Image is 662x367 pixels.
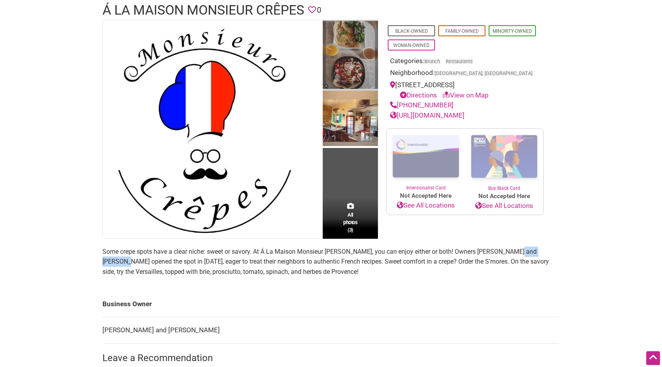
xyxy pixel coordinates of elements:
[102,317,560,344] td: [PERSON_NAME] and [PERSON_NAME]
[393,43,430,48] a: Woman-Owned
[465,192,543,201] span: Not Accepted Here
[400,91,437,99] a: Directions
[390,56,540,68] div: Categories:
[390,80,540,100] div: [STREET_ADDRESS]
[387,129,465,184] img: Intentionalist Card
[102,247,560,277] p: Some crepe spots have a clear niche: sweet or savory. At Á La Maison Monsieur [PERSON_NAME], you ...
[387,191,465,200] span: Not Accepted Here
[443,91,489,99] a: View on Map
[493,28,532,34] a: Minority-Owned
[395,28,428,34] a: Black-Owned
[465,201,543,211] a: See All Locations
[317,4,321,16] span: 0
[102,291,560,317] td: Business Owner
[445,28,479,34] a: Family-Owned
[390,68,540,80] div: Neighborhood:
[390,111,465,119] a: [URL][DOMAIN_NAME]
[465,129,543,192] a: Buy Black Card
[102,1,304,20] h1: Á La Maison Monsieur Crêpes
[424,58,440,64] a: Brunch
[343,211,357,234] span: All photos (3)
[390,101,454,109] a: [PHONE_NUMBER]
[435,71,532,76] span: [GEOGRAPHIC_DATA], [GEOGRAPHIC_DATA]
[646,351,660,365] div: Scroll Back to Top
[387,129,465,191] a: Intentionalist Card
[102,352,560,365] h3: Leave a Recommendation
[446,58,473,64] a: Restaurants
[465,129,543,185] img: Buy Black Card
[387,200,465,211] a: See All Locations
